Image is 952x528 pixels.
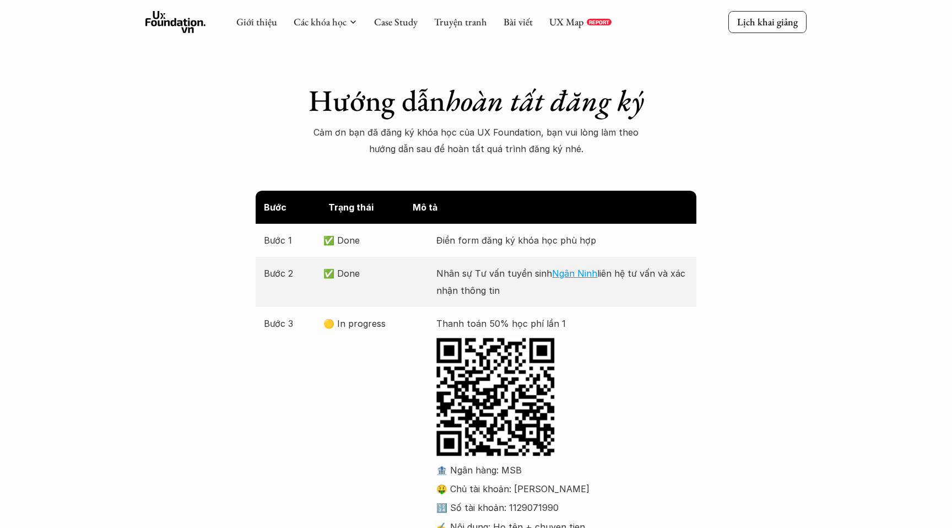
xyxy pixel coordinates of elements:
p: Cảm ơn bạn đã đăng ký khóa học của UX Foundation, bạn vui lòng làm theo hướng dẫn sau để hoàn tất... [311,124,641,158]
p: Bước 3 [264,315,318,332]
em: hoàn tất đăng ký [445,81,644,120]
a: Case Study [374,15,418,28]
p: Lịch khai giảng [737,15,798,28]
a: REPORT [587,19,612,25]
a: Truyện tranh [434,15,487,28]
a: UX Map [549,15,584,28]
p: 🟡 In progress [323,315,431,332]
strong: Bước [264,202,286,213]
p: REPORT [589,19,609,25]
a: Lịch khai giảng [728,11,807,33]
p: 🤑 Chủ tài khoản: [PERSON_NAME] [436,481,688,497]
p: ✅ Done [323,232,431,249]
p: Bước 1 [264,232,318,249]
a: Các khóa học [294,15,347,28]
p: ✅ Done [323,265,431,282]
p: 🔢 Số tài khoản: 1129071990 [436,499,688,516]
p: 🏦 Ngân hàng: MSB [436,462,688,478]
strong: Mô tả [413,202,437,213]
a: Ngân Ninh [552,268,597,279]
a: Giới thiệu [236,15,277,28]
p: Nhân sự Tư vấn tuyển sinh liên hệ tư vấn và xác nhận thông tin [436,265,688,299]
a: Bài viết [504,15,533,28]
p: Thanh toán 50% học phí lần 1 [436,315,688,332]
h1: Hướng dẫn [309,83,644,118]
p: Bước 2 [264,265,318,282]
strong: Trạng thái [328,202,374,213]
p: Điền form đăng ký khóa học phù hợp [436,232,688,249]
